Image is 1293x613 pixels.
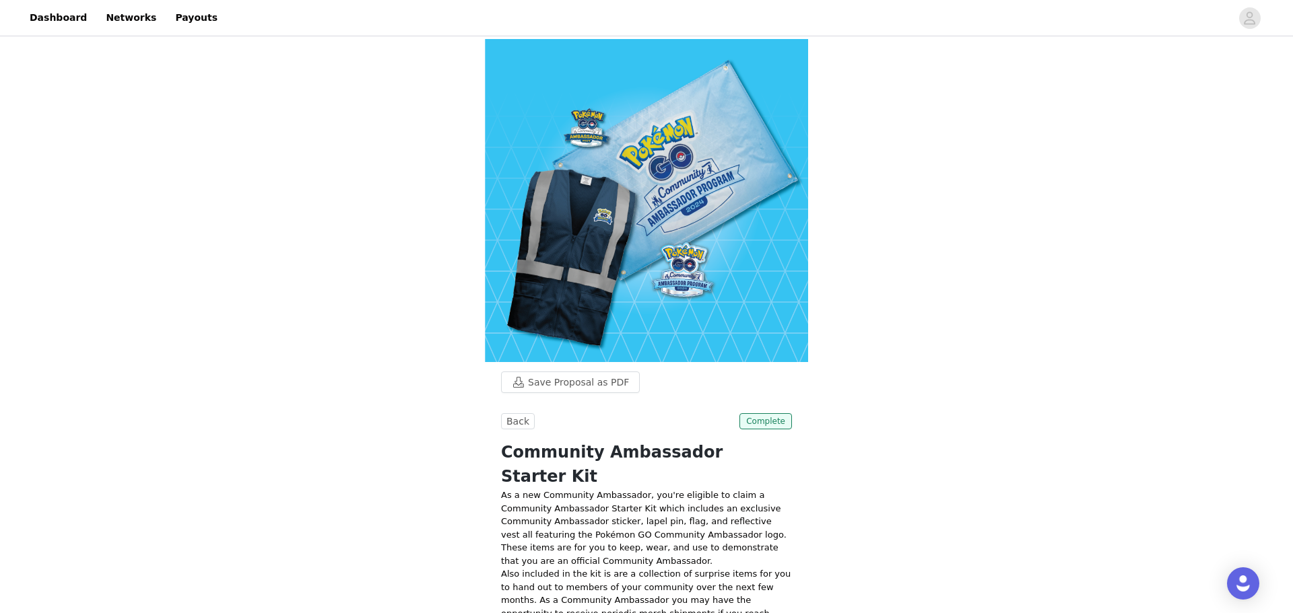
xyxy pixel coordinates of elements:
h1: Community Ambassador Starter Kit [501,440,792,489]
button: Back [501,413,535,429]
a: Networks [98,3,164,33]
img: campaign image [485,39,808,362]
button: Save Proposal as PDF [501,371,640,393]
p: As a new Community Ambassador, you're eligible to claim a Community Ambassador Starter Kit which ... [501,489,792,567]
a: Dashboard [22,3,95,33]
span: Complete [739,413,792,429]
div: Open Intercom Messenger [1227,567,1259,600]
a: Payouts [167,3,226,33]
div: avatar [1243,7,1256,29]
